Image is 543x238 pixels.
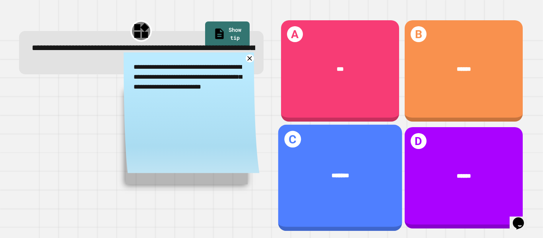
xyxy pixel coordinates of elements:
h1: C [284,131,301,147]
h1: D [411,133,427,149]
iframe: chat widget [510,206,535,230]
h1: A [287,26,303,42]
a: Show tip [205,21,250,48]
h1: B [411,26,427,42]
